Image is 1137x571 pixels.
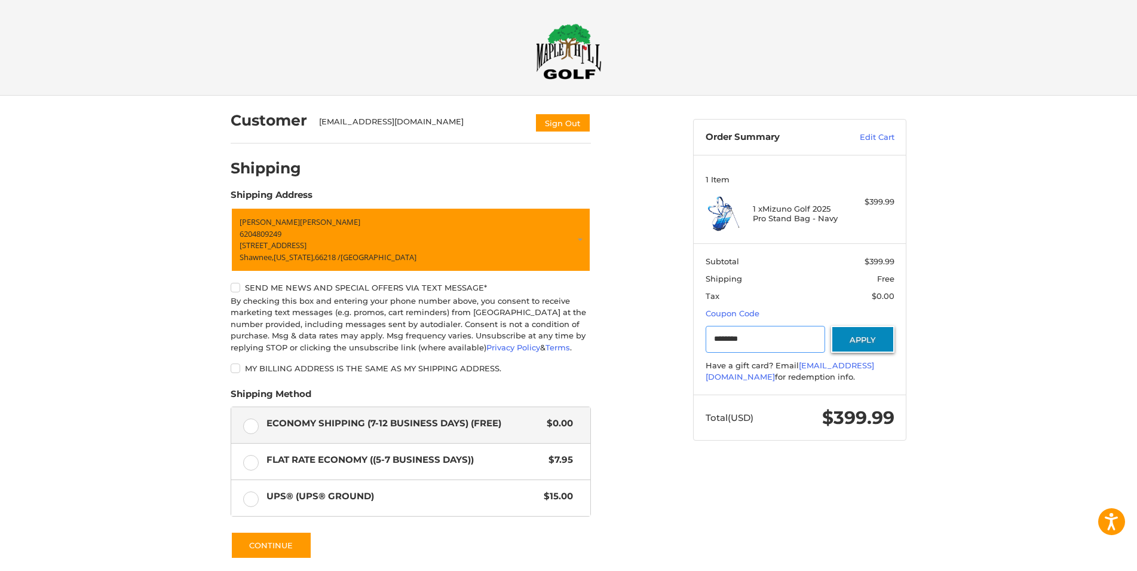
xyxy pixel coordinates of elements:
a: Enter or select a different address [231,207,591,272]
span: $399.99 [822,407,894,429]
legend: Shipping Address [231,188,312,207]
span: $0.00 [872,291,894,301]
span: $15.00 [538,490,573,503]
label: My billing address is the same as my shipping address. [231,364,591,373]
span: Shipping [706,274,742,283]
span: Total (USD) [706,412,753,423]
div: [EMAIL_ADDRESS][DOMAIN_NAME] [319,116,523,133]
input: Gift Certificate or Coupon Code [706,326,826,353]
span: Economy Shipping (7-12 Business Days) (Free) [266,417,541,430]
h2: Customer [231,111,307,130]
span: Flat Rate Economy ((5-7 Business Days)) [266,453,543,467]
span: Free [877,274,894,283]
div: Have a gift card? Email for redemption info. [706,360,894,383]
span: $7.95 [543,453,573,467]
h3: 1 Item [706,175,894,184]
span: Shawnee, [240,252,274,262]
a: Edit Cart [834,132,894,143]
span: [GEOGRAPHIC_DATA] [341,252,416,262]
span: $399.99 [865,257,894,266]
div: $399.99 [847,196,894,208]
a: Terms [545,343,570,352]
legend: Shipping Method [231,387,311,407]
span: [US_STATE], [274,252,315,262]
span: 66218 / [315,252,341,262]
span: $0.00 [541,417,573,430]
a: Coupon Code [706,309,759,318]
button: Sign Out [535,113,591,133]
span: Subtotal [706,257,739,266]
iframe: Google Customer Reviews [1038,539,1137,571]
span: [PERSON_NAME] [300,216,360,227]
h2: Shipping [231,159,301,178]
span: [STREET_ADDRESS] [240,240,307,251]
label: Send me news and special offers via text message* [231,283,591,292]
span: UPS® (UPS® Ground) [266,490,538,503]
div: By checking this box and entering your phone number above, you consent to receive marketing text ... [231,295,591,354]
span: 6204809249 [240,228,281,239]
span: [PERSON_NAME] [240,216,300,227]
button: Continue [231,532,312,559]
span: Tax [706,291,719,301]
h4: 1 x Mizuno Golf 2025 Pro Stand Bag - Navy [753,204,844,224]
button: Apply [831,326,894,353]
img: Maple Hill Golf [536,23,602,80]
a: Privacy Policy [486,343,540,352]
h3: Order Summary [706,132,834,143]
